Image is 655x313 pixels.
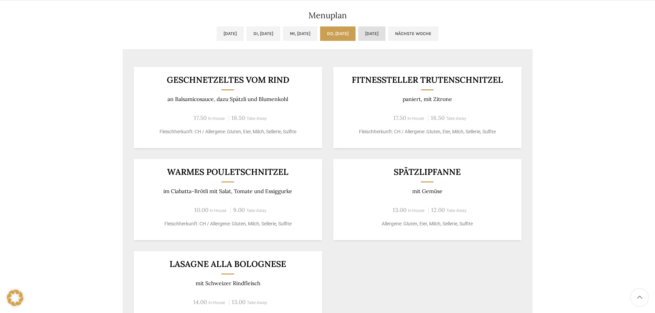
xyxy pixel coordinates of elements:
span: In-House [210,208,227,213]
span: 16.50 [431,114,445,122]
span: 16.50 [231,114,245,122]
p: Fleischherkunft: CH / Allergene: Gluten, Milch, Sellerie, Sulfite [142,220,314,227]
span: Take-Away [247,116,267,121]
a: [DATE] [217,26,244,41]
h3: Spätzlipfanne [341,168,513,176]
span: 13.00 [232,298,245,306]
span: In-House [208,116,225,121]
span: 12.00 [431,206,445,214]
a: Nächste Woche [388,26,438,41]
span: 17.50 [194,114,207,122]
span: 10.00 [194,206,208,214]
span: In-House [208,300,225,305]
p: Fleischherkunft: CH / Allergene: Gluten, Eier, Milch, Sellerie, Sulfite [341,128,513,135]
a: Di, [DATE] [247,26,280,41]
a: Mi, [DATE] [283,26,317,41]
h3: Geschnetzeltes vom Rind [142,76,314,84]
span: In-House [408,208,425,213]
span: 13.00 [393,206,406,214]
span: 17.50 [393,114,406,122]
span: 9.00 [233,206,245,214]
span: 14.00 [193,298,207,306]
span: Take-Away [246,208,266,213]
a: Do, [DATE] [320,26,356,41]
a: Scroll to top button [631,289,648,306]
span: Take-Away [446,208,467,213]
h2: Menuplan [123,11,533,20]
p: Fleischherkunft: CH / Allergene: Gluten, Eier, Milch, Sellerie, Sulfite [142,128,314,135]
p: an Balsamicosauce, dazu Spätzli und Blumenkohl [142,96,314,102]
p: mit Schweizer Rindfleisch [142,280,314,287]
p: im Ciabatta-Brötli mit Salat, Tomate und Essiggurke [142,188,314,194]
p: mit Gemüse [341,188,513,194]
span: Take-Away [247,300,267,305]
h3: Warmes Pouletschnitzel [142,168,314,176]
a: [DATE] [358,26,385,41]
p: paniert, mit Zitrone [341,96,513,102]
span: Take-Away [446,116,466,121]
h3: Fitnessteller Trutenschnitzel [341,76,513,84]
p: Allergene: Gluten, Eier, Milch, Sellerie, Sulfite [341,220,513,227]
h3: Lasagne alla Bolognese [142,260,314,268]
span: In-House [407,116,424,121]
